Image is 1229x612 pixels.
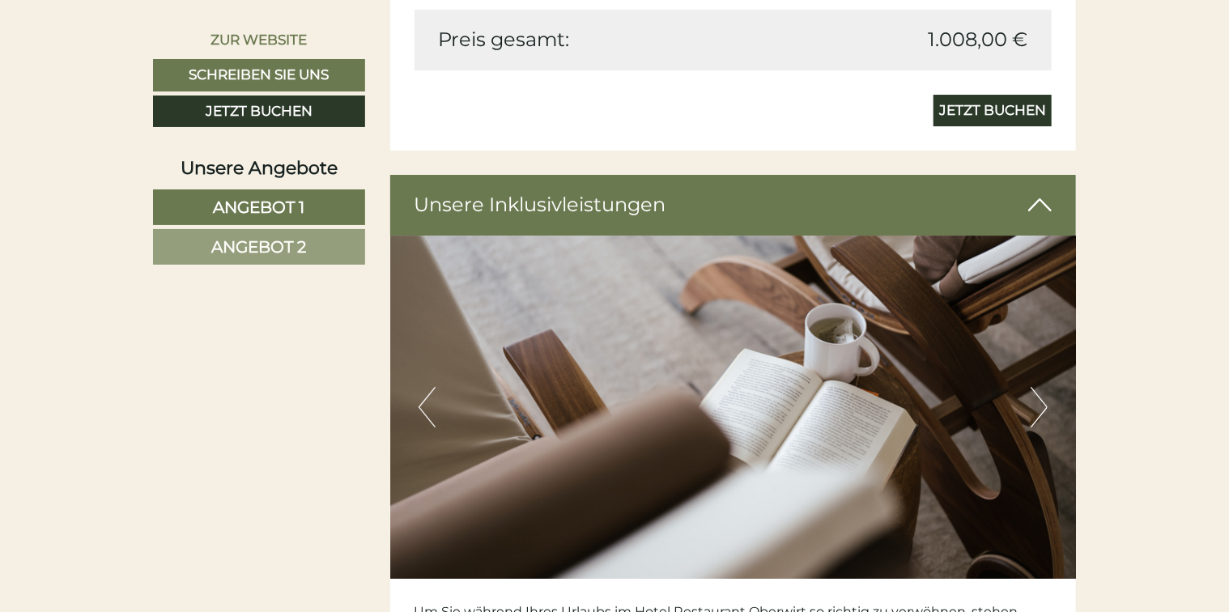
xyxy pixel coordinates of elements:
[419,387,436,427] button: Previous
[153,155,365,181] div: Unsere Angebote
[153,96,365,128] a: Jetzt buchen
[153,59,365,91] a: Schreiben Sie uns
[214,198,305,217] span: Angebot 1
[928,26,1027,53] span: 1.008,00 €
[427,26,734,53] div: Preis gesamt:
[390,175,1077,235] div: Unsere Inklusivleistungen
[1031,387,1048,427] button: Next
[933,95,1052,127] a: Jetzt buchen
[153,24,365,55] a: Zur Website
[212,237,307,257] span: Angebot 2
